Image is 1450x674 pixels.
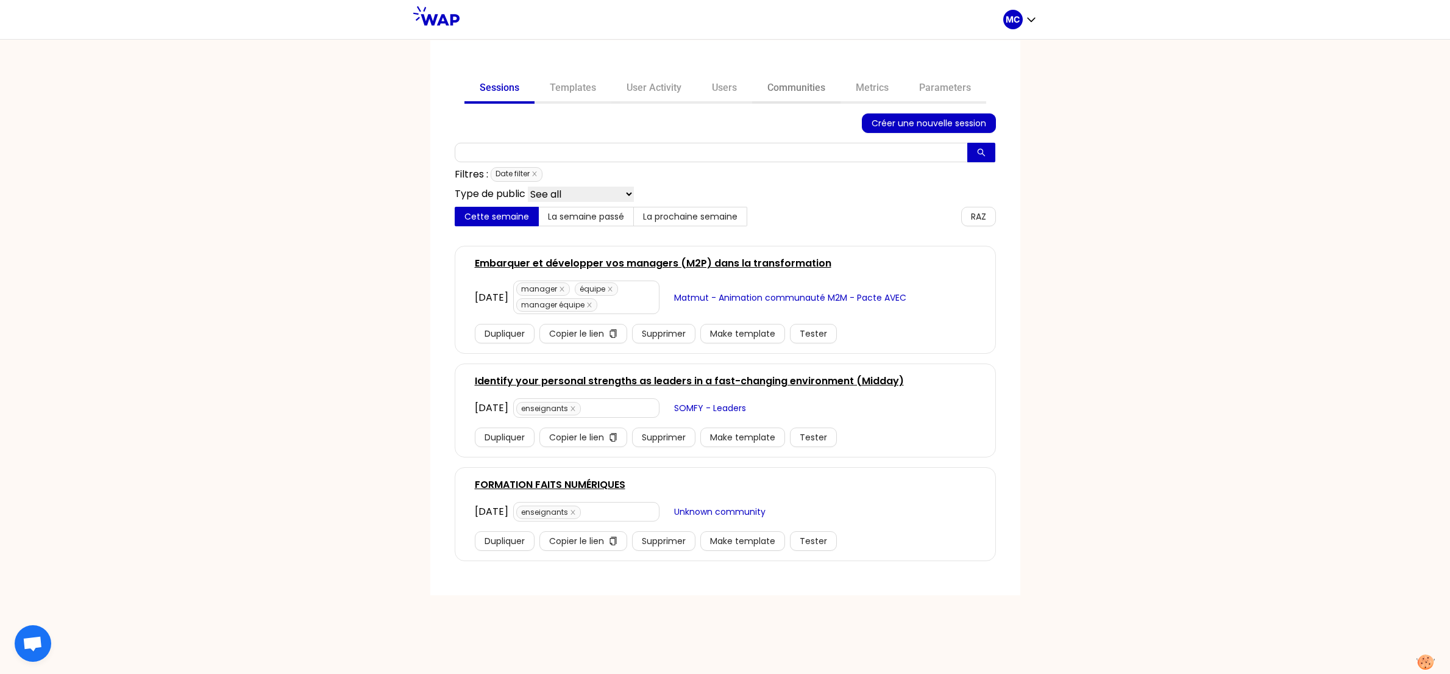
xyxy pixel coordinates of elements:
[642,327,686,340] span: Supprimer
[516,506,581,519] span: enseignants
[674,401,746,415] span: SOMFY - Leaders
[575,282,618,296] span: équipe
[559,286,565,292] span: close
[700,324,785,343] button: Make template
[872,117,986,130] span: Créer une nouvelle session
[710,431,775,444] span: Make template
[674,505,766,518] span: Unknown community
[977,148,986,158] span: search
[632,428,695,447] button: Supprimer
[697,74,752,104] a: Users
[971,210,986,223] span: RAZ
[475,428,535,447] button: Dupliquer
[531,171,538,177] span: close
[700,428,785,447] button: Make template
[967,143,995,162] button: search
[491,167,542,182] span: Date filter
[643,210,737,223] span: La prochaine semaine
[516,282,570,296] span: manager
[485,534,525,548] span: Dupliquer
[609,329,617,339] span: copy
[539,324,627,343] button: Copier le liencopy
[475,401,508,415] div: [DATE]
[841,74,904,104] a: Metrics
[570,406,576,412] span: close
[539,428,627,447] button: Copier le liencopy
[1006,13,1020,26] p: MC
[632,324,695,343] button: Supprimer
[570,509,576,515] span: close
[548,210,624,223] span: La semaine passé
[800,534,827,548] span: Tester
[674,291,906,304] span: Matmut - Animation communauté M2M - Pacte AVEC
[455,187,525,202] p: Type de public
[475,478,625,492] a: FORMATION FAITS NUMÉRIQUES
[790,531,837,551] button: Tester
[664,502,775,522] button: Unknown community
[485,327,525,340] span: Dupliquer
[475,324,535,343] button: Dupliquer
[904,74,986,104] a: Parameters
[700,531,785,551] button: Make template
[539,531,627,551] button: Copier le liencopy
[642,431,686,444] span: Supprimer
[549,534,604,548] span: Copier le lien
[710,327,775,340] span: Make template
[1003,10,1037,29] button: MC
[475,256,831,271] a: Embarquer et développer vos managers (M2P) dans la transformation
[475,504,508,519] div: [DATE]
[535,74,611,104] a: Templates
[485,431,525,444] span: Dupliquer
[464,74,535,104] a: Sessions
[609,433,617,443] span: copy
[455,167,488,182] p: Filtres :
[475,290,508,305] div: [DATE]
[464,210,529,223] span: Cette semaine
[710,534,775,548] span: Make template
[516,298,597,312] span: manager équipe
[800,431,827,444] span: Tester
[475,531,535,551] button: Dupliquer
[790,428,837,447] button: Tester
[15,625,51,662] div: Ouvrir le chat
[642,534,686,548] span: Supprimer
[611,74,697,104] a: User Activity
[664,288,916,307] button: Matmut - Animation communauté M2M - Pacte AVEC
[549,431,604,444] span: Copier le lien
[609,537,617,547] span: copy
[632,531,695,551] button: Supprimer
[549,327,604,340] span: Copier le lien
[752,74,841,104] a: Communities
[516,402,581,415] span: enseignants
[586,302,592,308] span: close
[664,398,756,418] button: SOMFY - Leaders
[862,113,996,133] button: Créer une nouvelle session
[961,207,996,226] button: RAZ
[800,327,827,340] span: Tester
[607,286,613,292] span: close
[475,374,904,389] a: Identify your personal strengths as leaders in a fast-changing environment (Midday)
[790,324,837,343] button: Tester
